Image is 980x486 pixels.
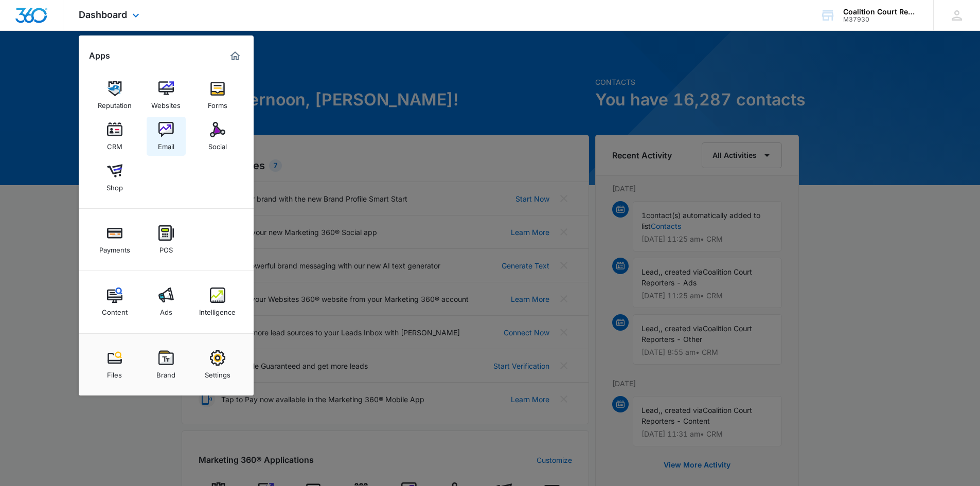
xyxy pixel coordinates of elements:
[156,366,175,379] div: Brand
[106,178,123,192] div: Shop
[159,241,173,254] div: POS
[89,51,110,61] h2: Apps
[198,76,237,115] a: Forms
[147,345,186,384] a: Brand
[107,366,122,379] div: Files
[227,48,243,64] a: Marketing 360® Dashboard
[95,76,134,115] a: Reputation
[95,220,134,259] a: Payments
[843,16,918,23] div: account id
[79,9,127,20] span: Dashboard
[102,303,128,316] div: Content
[198,345,237,384] a: Settings
[151,96,181,110] div: Websites
[843,8,918,16] div: account name
[95,117,134,156] a: CRM
[205,366,230,379] div: Settings
[198,282,237,321] a: Intelligence
[95,158,134,197] a: Shop
[208,96,227,110] div: Forms
[95,345,134,384] a: Files
[147,220,186,259] a: POS
[158,137,174,151] div: Email
[147,117,186,156] a: Email
[198,117,237,156] a: Social
[95,282,134,321] a: Content
[160,303,172,316] div: Ads
[98,96,132,110] div: Reputation
[208,137,227,151] div: Social
[199,303,236,316] div: Intelligence
[147,76,186,115] a: Websites
[99,241,130,254] div: Payments
[107,137,122,151] div: CRM
[147,282,186,321] a: Ads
